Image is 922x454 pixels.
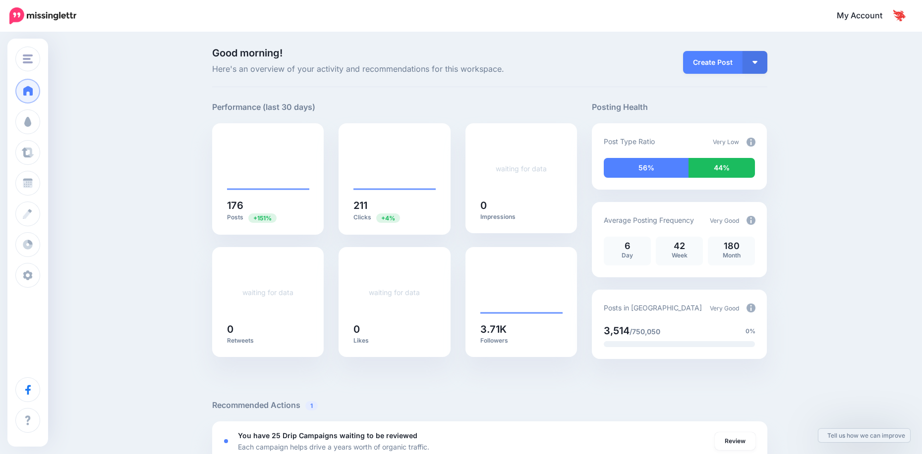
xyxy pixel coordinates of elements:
[713,138,739,146] span: Very Low
[248,213,277,223] span: Previous period: 70
[710,304,739,312] span: Very Good
[238,431,417,440] b: You have 25 Drip Campaigns waiting to be reviewed
[227,213,309,222] p: Posts
[689,158,755,178] div: 44% of your posts in the last 30 days were manually created (i.e. were not from Drip Campaigns or...
[480,213,563,221] p: Impressions
[480,324,563,334] h5: 3.71K
[604,136,655,147] p: Post Type Ratio
[609,242,646,251] p: 6
[604,325,630,337] span: 3,514
[23,54,33,63] img: menu.png
[723,252,741,259] span: Month
[747,138,755,147] img: info-circle-grey.png
[630,327,660,336] span: /750,050
[353,213,436,222] p: Clicks
[661,242,698,251] p: 42
[715,432,755,450] a: Review
[227,324,309,334] h5: 0
[480,201,563,210] h5: 0
[747,216,755,225] img: info-circle-grey.png
[683,51,743,74] a: Create Post
[212,47,283,59] span: Good morning!
[369,288,420,297] a: waiting for data
[227,201,309,210] h5: 176
[746,326,755,336] span: 0%
[376,213,400,223] span: Previous period: 203
[212,63,577,76] span: Here's an overview of your activity and recommendations for this workspace.
[604,302,702,313] p: Posts in [GEOGRAPHIC_DATA]
[353,337,436,345] p: Likes
[604,158,689,178] div: 56% of your posts in the last 30 days have been from Drip Campaigns
[827,4,907,28] a: My Account
[496,164,547,173] a: waiting for data
[353,201,436,210] h5: 211
[592,101,767,113] h5: Posting Health
[622,252,633,259] span: Day
[672,252,688,259] span: Week
[212,101,315,113] h5: Performance (last 30 days)
[747,303,755,312] img: info-circle-grey.png
[242,288,293,297] a: waiting for data
[305,401,318,410] span: 1
[212,399,767,411] h5: Recommended Actions
[224,439,228,443] div: <div class='status-dot small red margin-right'></div>Error
[604,214,694,226] p: Average Posting Frequency
[818,429,910,442] a: Tell us how we can improve
[353,324,436,334] h5: 0
[713,242,750,251] p: 180
[480,337,563,345] p: Followers
[227,337,309,345] p: Retweets
[9,7,76,24] img: Missinglettr
[752,61,757,64] img: arrow-down-white.png
[238,441,429,453] p: Each campaign helps drive a years worth of organic traffic.
[710,217,739,224] span: Very Good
